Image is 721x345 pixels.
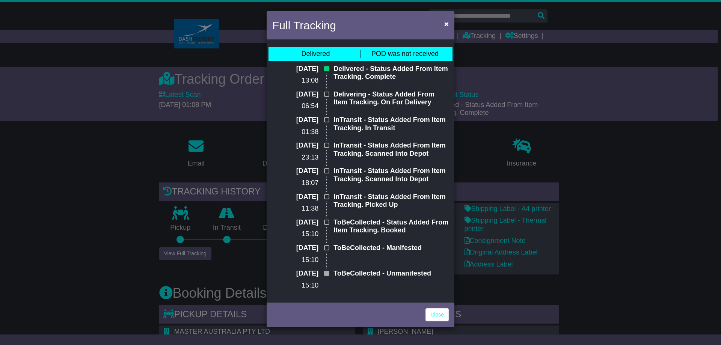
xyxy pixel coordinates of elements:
[272,244,318,252] p: [DATE]
[371,50,439,57] span: POD was not received
[272,179,318,187] p: 18:07
[272,270,318,278] p: [DATE]
[444,20,449,28] span: ×
[272,230,318,238] p: 15:10
[333,270,449,278] p: ToBeCollected - Unmanifested
[272,142,318,150] p: [DATE]
[272,116,318,124] p: [DATE]
[440,16,453,32] button: Close
[333,244,449,252] p: ToBeCollected - Manifested
[272,77,318,85] p: 13:08
[301,50,330,58] div: Delivered
[272,167,318,175] p: [DATE]
[333,218,449,235] p: ToBeCollected - Status Added From Item Tracking. Booked
[272,256,318,264] p: 15:10
[333,142,449,158] p: InTransit - Status Added From Item Tracking. Scanned Into Depot
[333,90,449,107] p: Delivering - Status Added From Item Tracking. On For Delivery
[425,308,449,321] a: Close
[272,282,318,290] p: 15:10
[272,128,318,136] p: 01:38
[272,205,318,213] p: 11:38
[333,193,449,209] p: InTransit - Status Added From Item Tracking. Picked Up
[272,17,336,34] h4: Full Tracking
[272,90,318,99] p: [DATE]
[272,218,318,227] p: [DATE]
[272,154,318,162] p: 23:13
[272,65,318,73] p: [DATE]
[333,65,449,81] p: Delivered - Status Added From Item Tracking. Complete
[272,193,318,201] p: [DATE]
[333,116,449,132] p: InTransit - Status Added From Item Tracking. In Transit
[333,167,449,183] p: InTransit - Status Added From Item Tracking. Scanned Into Depot
[272,102,318,110] p: 06:54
